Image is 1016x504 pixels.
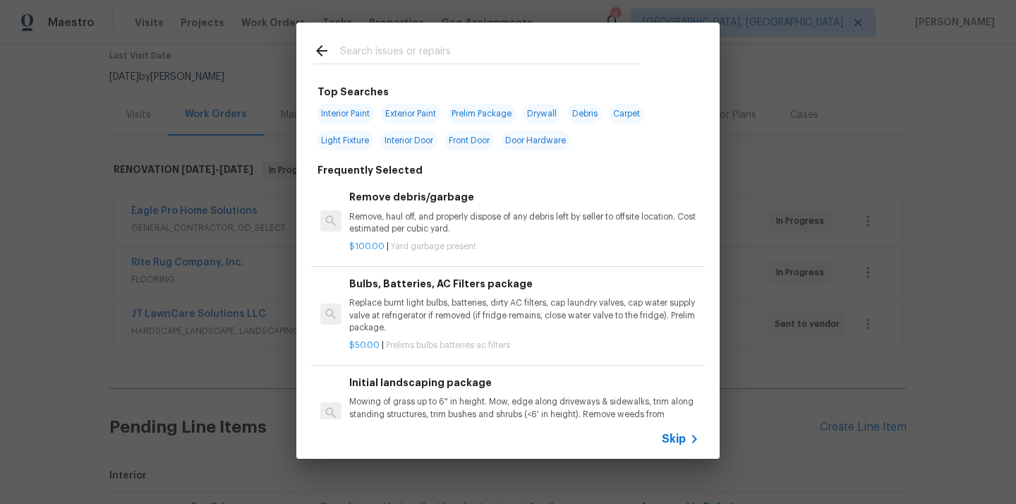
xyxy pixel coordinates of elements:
span: Debris [568,104,602,124]
span: $50.00 [349,341,380,349]
span: Carpet [609,104,644,124]
span: Drywall [523,104,561,124]
p: Remove, haul off, and properly dispose of any debris left by seller to offsite location. Cost est... [349,211,699,235]
span: Yard garbage present [391,242,476,251]
input: Search issues or repairs [340,42,639,64]
span: Light Fixture [317,131,373,150]
span: Interior Paint [317,104,374,124]
span: Prelims bulbs batteries ac filters [386,341,510,349]
span: Prelim Package [447,104,516,124]
span: Exterior Paint [381,104,440,124]
h6: Frequently Selected [317,162,423,178]
span: $100.00 [349,242,385,251]
p: Mowing of grass up to 6" in height. Mow, edge along driveways & sidewalks, trim along standing st... [349,396,699,432]
h6: Initial landscaping package [349,375,699,390]
p: | [349,340,699,352]
span: Front Door [445,131,494,150]
p: | [349,241,699,253]
p: Replace burnt light bulbs, batteries, dirty AC filters, cap laundry valves, cap water supply valv... [349,297,699,333]
h6: Remove debris/garbage [349,189,699,205]
h6: Top Searches [317,84,389,100]
h6: Bulbs, Batteries, AC Filters package [349,276,699,292]
span: Interior Door [380,131,437,150]
span: Door Hardware [501,131,570,150]
span: Skip [662,432,686,446]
